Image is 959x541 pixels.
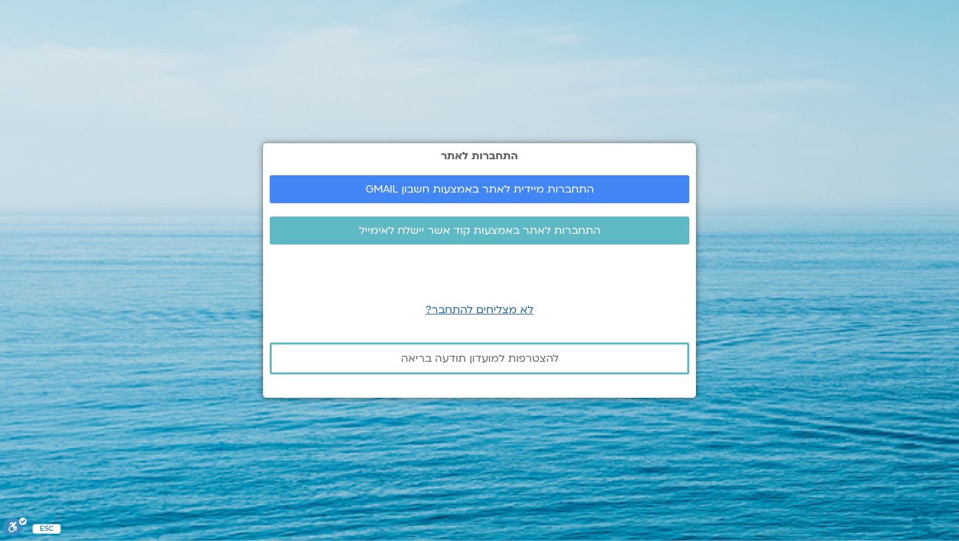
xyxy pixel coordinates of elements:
a: התחברות מיידית לאתר באמצעות חשבון GMAIL [270,175,689,203]
span: התחברות מיידית לאתר באמצעות חשבון GMAIL [366,183,594,195]
h2: התחברות לאתר [270,150,689,162]
a: התחברות לאתר באמצעות קוד אשר יישלח לאימייל [270,217,689,245]
a: להצטרפות למועדון תודעה בריאה [270,342,689,374]
span: להצטרפות למועדון תודעה בריאה [401,352,559,364]
a: לא מצליחים להתחבר? [426,302,533,317]
span: התחברות לאתר באמצעות קוד אשר יישלח לאימייל [359,225,601,237]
